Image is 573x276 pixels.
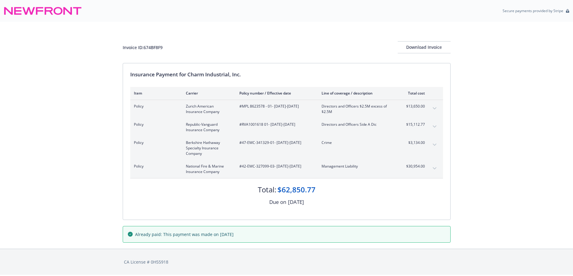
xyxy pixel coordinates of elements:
[134,91,176,96] div: Item
[130,160,443,178] div: PolicyNational Fire & Marine Insurance Company#42-EMC-327099-03- [DATE]-[DATE]Management Liabilit...
[277,185,316,195] div: $62,850.77
[134,104,176,109] span: Policy
[430,140,439,150] button: expand content
[322,164,393,169] span: Management Liability
[269,198,286,206] div: Due on
[322,140,393,145] span: Crime
[402,140,425,145] span: $3,134.00
[430,164,439,173] button: expand content
[186,91,230,96] div: Carrier
[402,104,425,109] span: $13,650.00
[135,231,234,238] span: Already paid: This payment was made on [DATE]
[322,122,393,127] span: Directors and Officers Side A Dic
[186,104,230,115] span: Zurich American Insurance Company
[123,44,163,51] div: Invoice ID: 674BF8F9
[503,8,563,13] p: Secure payments provided by Stripe
[430,104,439,113] button: expand content
[288,198,304,206] div: [DATE]
[322,91,393,96] div: Line of coverage / description
[322,104,393,115] span: Directors and Officers $2.5M excess of $2.5M
[186,140,230,156] span: Berkshire Hathaway Specialty Insurance Company
[124,259,449,265] div: CA License # 0H55918
[186,122,230,133] span: Republic-Vanguard Insurance Company
[430,122,439,131] button: expand content
[239,122,312,127] span: #RVA1001618 01 - [DATE]-[DATE]
[402,91,425,96] div: Total cost
[134,140,176,145] span: Policy
[186,164,230,175] span: National Fire & Marine Insurance Company
[130,71,443,78] div: Insurance Payment for Charm Industrial, Inc.
[130,136,443,160] div: PolicyBerkshire Hathaway Specialty Insurance Company#47-EMC-341329-01- [DATE]-[DATE]Crime$3,134.0...
[130,118,443,136] div: PolicyRepublic-Vanguard Insurance Company#RVA1001618 01- [DATE]-[DATE]Directors and Officers Side...
[130,100,443,118] div: PolicyZurich American Insurance Company#MPL 8623578 - 01- [DATE]-[DATE]Directors and Officers $2....
[402,164,425,169] span: $30,954.00
[398,41,451,53] button: Download Invoice
[134,122,176,127] span: Policy
[239,104,312,109] span: #MPL 8623578 - 01 - [DATE]-[DATE]
[239,91,312,96] div: Policy number / Effective date
[239,140,312,145] span: #47-EMC-341329-01 - [DATE]-[DATE]
[134,164,176,169] span: Policy
[402,122,425,127] span: $15,112.77
[258,185,276,195] div: Total:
